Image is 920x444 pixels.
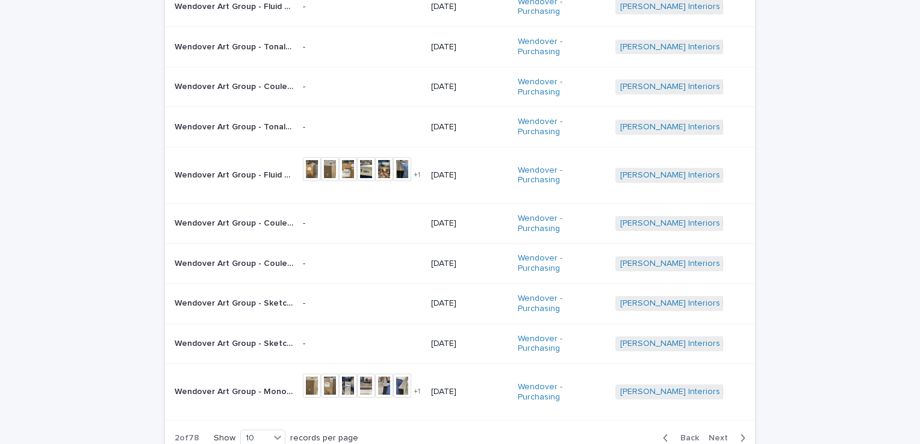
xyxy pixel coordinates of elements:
span: Back [673,434,699,442]
tr: Wendover Art Group - Fluid Breeze 2 SKU WNT2429 | 74107Wendover Art Group - Fluid Breeze 2 SKU WN... [165,147,755,203]
p: Wendover Art Group - Sketched Landscape 2 Sku WLD3355 | 74113 [175,336,296,349]
a: [PERSON_NAME] Interiors | Inbound Shipment | 24292 [620,339,828,349]
a: [PERSON_NAME] Interiors | Inbound Shipment | 24292 [620,170,828,180]
tr: Wendover Art Group - Sketched Landscape 1 Sku WLD3354 | 74112Wendover Art Group - Sketched Landsc... [165,283,755,324]
p: [DATE] [431,218,509,229]
p: - [303,339,421,349]
a: [PERSON_NAME] Interiors | Inbound Shipment | 24292 [620,298,828,309]
p: Wendover Art Group - Couleur Cafe 4 SKU WTFH175 | 74105 [175,216,296,229]
button: Back [653,433,704,443]
p: - [303,298,421,309]
a: [PERSON_NAME] Interiors | Inbound Shipment | 24292 [620,82,828,92]
p: - [303,42,421,52]
p: [DATE] [431,2,509,12]
span: + 1 [414,388,420,395]
p: Show [214,433,235,443]
a: Wendover - Purchasing [518,253,606,274]
a: Wendover - Purchasing [518,334,606,354]
tr: Wendover Art Group - Tonal Leaves 1Sku WNT2452 Medium Matte Paper Treatment Straight Fit (No Mats... [165,107,755,147]
a: [PERSON_NAME] Interiors | Inbound Shipment | 24292 [620,218,828,229]
p: - [303,259,421,269]
a: [PERSON_NAME] Interiors | Inbound Shipment | 24292 [620,259,828,269]
a: Wendover - Purchasing [518,37,606,57]
p: - [303,122,421,132]
a: Wendover - Purchasing [518,165,606,186]
a: Wendover - Purchasing [518,77,606,97]
a: Wendover - Purchasing [518,214,606,234]
span: Next [709,434,735,442]
a: [PERSON_NAME] Interiors | Inbound Shipment | 24292 [620,387,828,397]
a: Wendover - Purchasing [518,117,606,137]
p: [DATE] [431,42,509,52]
p: Wendover Art Group - Couleur Cafe 2 SKU WTFH1749 | 74104 [175,256,296,269]
p: [DATE] [431,387,509,397]
tr: Wendover Art Group - Couleur Cafe 2 SKU WTFH1749 | 74104Wendover Art Group - Couleur Cafe 2 SKU W... [165,244,755,284]
p: - [303,218,421,229]
p: [DATE] [431,82,509,92]
p: records per page [290,433,358,443]
p: [DATE] [431,298,509,309]
button: Next [704,433,755,443]
a: Wendover - Purchasing [518,294,606,314]
p: [DATE] [431,259,509,269]
p: Wendover Art Group - Fluid Breeze 2 SKU WNT2429 | 74107 [175,168,296,180]
tr: Wendover Art Group - Sketched Landscape 2 Sku WLD3355 | 74113Wendover Art Group - Sketched Landsc... [165,324,755,364]
p: [DATE] [431,170,509,180]
tr: Wendover Art Group - Monochrome Forest 1 SKU WNT2286 | 74108Wendover Art Group - Monochrome Fores... [165,364,755,421]
p: Wendover Art Group - Tonal Leaves 2Sku WNT2453 Medium Matte Paper Treatment Straight Fit (No Mats... [175,40,296,52]
p: - [303,82,421,92]
tr: Wendover Art Group - Tonal Leaves 2Sku WNT2453 Medium Matte Paper Treatment Straight Fit (No Mats... [165,27,755,67]
a: [PERSON_NAME] Interiors | Inbound Shipment | 24292 [620,122,828,132]
p: Wendover Art Group - Monochrome Forest 1 SKU WNT2286 | 74108 [175,384,296,397]
p: Wendover Art Group - Tonal Leaves 1Sku WNT2452 Medium Matte Paper Treatment Straight Fit (No Mats... [175,120,296,132]
tr: Wendover Art Group - Couleur Cafe 1 SKU WTFH1748 | 74103Wendover Art Group - Couleur Cafe 1 SKU W... [165,67,755,107]
p: Wendover Art Group - Couleur Cafe 1 SKU WTFH1748 | 74103 [175,79,296,92]
p: - [303,2,421,12]
span: + 1 [414,171,420,179]
p: [DATE] [431,339,509,349]
a: [PERSON_NAME] Interiors | Inbound Shipment | 24292 [620,42,828,52]
a: Wendover - Purchasing [518,382,606,402]
p: Wendover Art Group - Sketched Landscape 1 Sku WLD3354 | 74112 [175,296,296,309]
a: [PERSON_NAME] Interiors | Inbound Shipment | 24292 [620,2,828,12]
tr: Wendover Art Group - Couleur Cafe 4 SKU WTFH175 | 74105Wendover Art Group - Couleur Cafe 4 SKU WT... [165,203,755,244]
p: [DATE] [431,122,509,132]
